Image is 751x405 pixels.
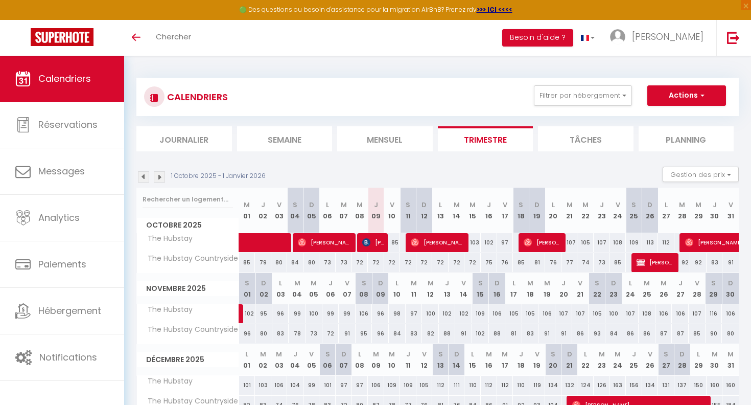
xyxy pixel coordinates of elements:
img: logout [727,31,740,44]
th: 03 [271,344,288,375]
div: 106 [489,304,506,323]
span: Novembre 2025 [137,281,239,296]
th: 03 [271,188,288,233]
img: Super Booking [31,28,93,46]
div: 87 [672,324,689,343]
abbr: L [629,278,632,288]
div: 80 [255,324,272,343]
div: 84 [287,253,303,272]
div: 91 [722,253,739,272]
th: 15 [472,273,489,304]
abbr: M [527,278,533,288]
span: [PERSON_NAME] [298,233,353,252]
span: The Hubstay [138,304,195,316]
abbr: D [261,278,266,288]
th: 30 [707,344,723,375]
th: 27 [672,273,689,304]
abbr: M [294,278,300,288]
abbr: D [378,278,383,288]
img: ... [610,29,625,44]
th: 26 [642,344,659,375]
div: 92 [674,253,691,272]
abbr: S [406,200,410,210]
div: 90 [706,324,722,343]
abbr: J [374,200,378,210]
span: Messages [38,165,85,177]
abbr: M [357,200,363,210]
div: 80 [722,324,739,343]
th: 30 [707,188,723,233]
div: 72 [400,253,416,272]
th: 08 [351,188,368,233]
abbr: V [695,278,699,288]
div: 82 [422,324,439,343]
abbr: S [478,278,483,288]
span: Réservations [38,118,98,131]
abbr: D [534,200,539,210]
div: 72 [351,253,368,272]
abbr: J [328,278,333,288]
a: Chercher [148,20,199,56]
abbr: J [561,278,566,288]
div: 107 [689,304,706,323]
abbr: V [277,200,281,210]
th: 06 [322,273,339,304]
div: 83 [522,324,539,343]
abbr: S [631,200,636,210]
div: 72 [416,253,433,272]
div: 91 [455,324,472,343]
div: 102 [481,233,497,252]
abbr: S [245,278,249,288]
span: Analytics [38,211,80,224]
abbr: J [445,278,449,288]
div: 85 [689,324,706,343]
th: 09 [372,273,389,304]
th: 20 [545,344,561,375]
div: 83 [707,253,723,272]
th: 20 [555,273,572,304]
h3: CALENDRIERS [165,85,228,108]
div: 102 [239,304,256,323]
abbr: M [679,200,685,210]
th: 18 [513,344,529,375]
th: 30 [722,273,739,304]
p: 1 Octobre 2025 - 1 Janvier 2026 [171,171,266,181]
th: 01 [239,273,256,304]
div: 86 [622,324,639,343]
th: 06 [319,344,336,375]
div: 107 [561,233,578,252]
abbr: D [421,200,427,210]
abbr: D [341,349,346,359]
abbr: M [544,278,550,288]
span: [PERSON_NAME] [637,253,675,272]
th: 23 [594,344,610,375]
div: 81 [505,324,522,343]
div: 105 [577,233,594,252]
div: 109 [626,233,642,252]
th: 24 [609,344,626,375]
div: 107 [622,304,639,323]
abbr: D [611,278,616,288]
li: Trimestre [438,126,533,151]
div: 72 [384,253,401,272]
th: 07 [339,273,356,304]
th: 17 [497,188,513,233]
abbr: L [552,200,555,210]
div: 72 [464,253,481,272]
div: 100 [605,304,622,323]
span: Chercher [156,31,191,42]
div: 107 [594,233,610,252]
th: 28 [674,344,691,375]
abbr: S [519,200,523,210]
abbr: J [487,200,491,210]
th: 11 [400,188,416,233]
div: 106 [655,304,672,323]
div: 95 [255,304,272,323]
th: 31 [722,344,739,375]
th: 26 [642,188,659,233]
abbr: J [293,349,297,359]
button: Actions [647,85,726,106]
div: 96 [239,324,256,343]
th: 13 [432,344,449,375]
th: 04 [287,188,303,233]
